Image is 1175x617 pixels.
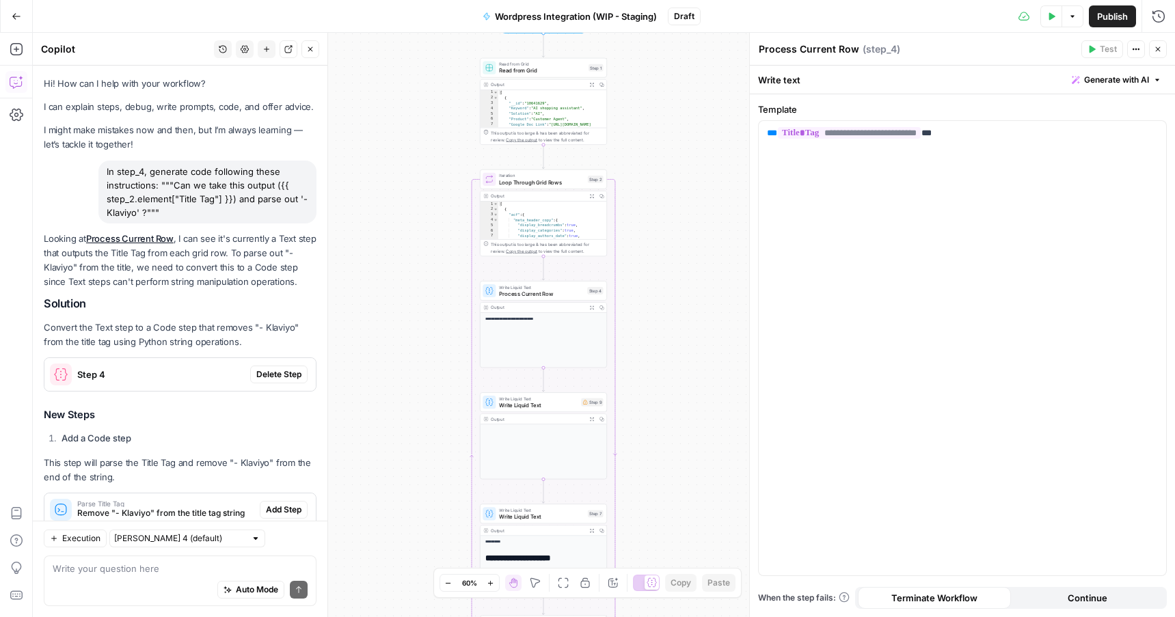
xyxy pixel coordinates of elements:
span: Remove "- Klaviyo" from the title tag string [77,507,254,519]
div: This output is too large & has been abbreviated for review. to view the full content. [491,130,603,143]
span: Read from Grid [499,66,585,74]
p: This step will parse the Title Tag and remove "- Klaviyo" from the end of the string. [44,456,316,484]
div: 4 [481,217,498,223]
span: Wordpress Integration (WIP - Staging) [495,10,657,23]
span: Generate with AI [1084,74,1149,86]
div: 5 [481,111,498,117]
span: Execution [62,532,100,545]
span: Toggle code folding, rows 2 through 53 [494,207,498,212]
h3: New Steps [44,406,316,424]
div: 7 [481,122,498,143]
span: Write Liquid Text [499,507,584,514]
g: Edge from step_2 to step_4 [542,256,545,280]
div: Output [491,527,584,534]
div: Output [491,193,584,200]
g: Edge from step_1 to step_2 [542,145,545,169]
g: Edge from start to step_1 [542,33,545,57]
span: Iteration [499,172,584,179]
button: Auto Mode [217,581,284,599]
div: 7 [481,234,498,239]
div: Step 4 [587,287,603,294]
textarea: Process Current Row [759,42,859,56]
span: Publish [1097,10,1128,23]
button: Copy [665,574,697,592]
span: Toggle code folding, rows 1 through 14 [494,90,498,96]
div: Output [491,304,584,311]
span: Write Liquid Text [499,395,578,402]
div: Step 1 [589,64,604,72]
a: When the step fails: [758,592,850,604]
button: Delete Step [250,366,308,383]
span: Terminate Workflow [891,591,977,605]
div: 6 [481,228,498,234]
div: 3 [481,212,498,217]
span: Draft [674,10,694,23]
span: Write Liquid Text [499,401,578,409]
span: Toggle code folding, rows 2 through 13 [494,95,498,100]
button: Paste [702,574,735,592]
div: This output is too large & has been abbreviated for review. to view the full content. [491,241,603,254]
div: 5 [481,223,498,228]
p: Hi! How can I help with your workflow? [44,77,316,91]
button: Test [1081,40,1123,58]
p: Convert the Text step to a Code step that removes "- Klaviyo" from the title tag using Python str... [44,320,316,349]
span: Process Current Row [499,290,584,298]
span: Test [1100,43,1117,55]
span: Delete Step [256,368,301,381]
button: Generate with AI [1066,71,1167,89]
span: Auto Mode [236,584,278,596]
span: Write Liquid Text [499,512,584,521]
div: Read from GridRead from GridStep 1Output[ { "__id":"10641629", "Keyword":"AI shopping assistant",... [480,58,607,145]
span: Step 4 [77,368,245,381]
span: Copy [671,577,691,589]
button: Add Step [260,501,308,519]
span: Toggle code folding, rows 4 through 9 [494,217,498,223]
g: Edge from step_4 to step_9 [542,368,545,392]
div: 1 [481,90,498,96]
div: IterationLoop Through Grid RowsStep 2Output[ { "acf":{ "meta_header_copy":{ "display_breadcrumbs"... [480,169,607,256]
span: Paste [707,577,730,589]
p: I might make mistakes now and then, but I’m always learning — let’s tackle it together! [44,123,316,152]
div: Output [491,81,584,88]
div: Write text [750,66,1175,94]
div: Step 7 [588,510,604,517]
div: Copilot [41,42,210,56]
button: Wordpress Integration (WIP - Staging) [474,5,665,27]
g: Edge from step_9 to step_7 [542,479,545,503]
button: Continue [1011,587,1164,609]
div: 1 [481,202,498,207]
span: 60% [462,577,477,588]
div: 2 [481,95,498,100]
p: Looking at , I can see it's currently a Text step that outputs the Title Tag from each grid row. ... [44,232,316,290]
div: 6 [481,117,498,122]
label: Template [758,102,1167,116]
span: ( step_4 ) [863,42,900,56]
div: Write Liquid TextWrite Liquid TextStep 9Output [480,392,607,479]
span: Write Liquid Text [499,284,584,290]
button: Execution [44,530,107,547]
strong: Add a Code step [62,433,131,443]
div: Step 9 [581,398,603,407]
h2: Solution [44,297,316,310]
span: Copy the output [506,137,537,142]
g: Edge from step_7 to step_8 [542,591,545,615]
div: In step_4, generate code following these instructions: """Can we take this output ({{ step_2.elem... [98,161,316,223]
span: Toggle code folding, rows 1 through 54 [494,202,498,207]
div: 3 [481,100,498,106]
span: Loop Through Grid Rows [499,178,584,187]
span: Parse Title Tag [77,500,254,507]
a: Process Current Row [86,233,174,244]
div: Step 2 [588,176,604,183]
p: I can explain steps, debug, write prompts, code, and offer advice. [44,100,316,114]
span: Read from Grid [499,61,585,68]
div: 2 [481,207,498,212]
input: Claude Sonnet 4 (default) [114,532,245,545]
span: Toggle code folding, rows 3 through 49 [494,212,498,217]
span: Continue [1068,591,1107,605]
span: Add Step [266,504,301,516]
button: Publish [1089,5,1136,27]
div: 4 [481,106,498,111]
div: Output [491,415,584,422]
span: Copy the output [506,249,537,253]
